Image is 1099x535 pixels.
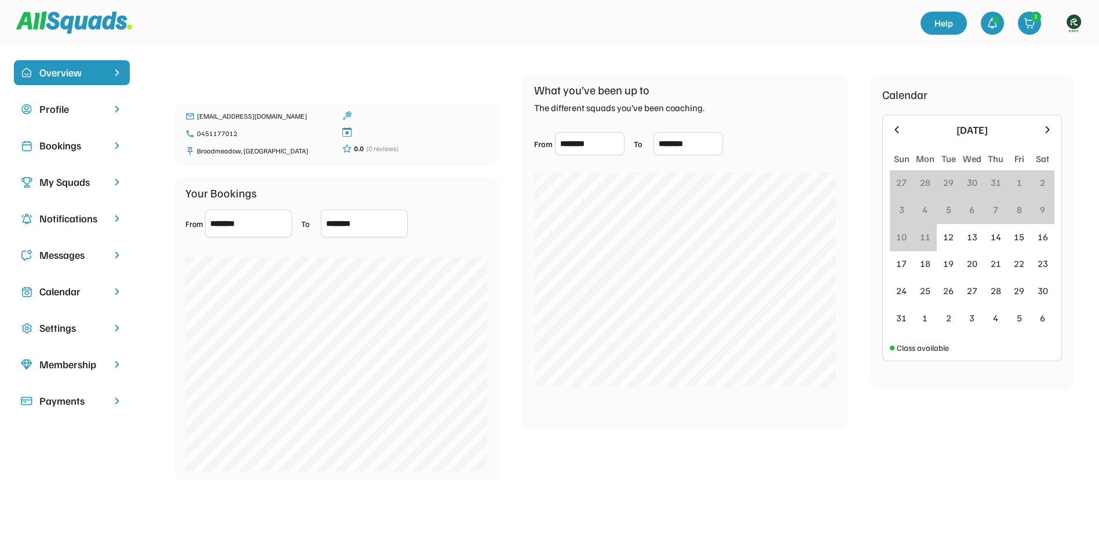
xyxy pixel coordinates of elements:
div: Calendar [39,284,104,299]
div: Notifications [39,211,104,226]
div: Tue [941,152,956,166]
div: 31 [896,311,907,325]
div: 13 [967,230,977,244]
div: 3 [899,203,904,217]
div: 27 [967,284,977,298]
div: Sat [1036,152,1049,166]
div: 5 [946,203,951,217]
div: Calendar [882,86,928,103]
img: home-smile.svg [21,67,32,79]
img: chevron-right.svg [111,104,123,115]
img: Icon%20copy%204.svg [21,213,32,225]
div: 18 [920,256,930,270]
img: https%3A%2F%2F94044dc9e5d3b3599ffa5e2d56a015ce.cdn.bubble.io%2Ff1734594230631x534612339345057700%... [1062,12,1085,35]
div: 12 [943,230,954,244]
img: chevron-right.svg [111,359,123,370]
img: Icon%20copy%203.svg [21,177,32,188]
div: Settings [39,320,104,336]
div: 30 [967,175,977,189]
img: bell-03%20%281%29.svg [987,17,998,29]
img: Icon%20copy%2016.svg [21,323,32,334]
div: 31 [991,175,1001,189]
div: Class available [897,342,949,354]
img: shopping-cart-01%20%281%29.svg [1024,17,1035,29]
div: Bookings [39,138,104,153]
div: 6 [1040,311,1045,325]
div: 5 [1017,311,1022,325]
div: Overview [39,65,104,80]
div: To [634,138,651,150]
a: Help [921,12,967,35]
div: 17 [896,256,907,270]
img: chevron-right.svg [111,250,123,261]
div: Sun [894,152,910,166]
img: chevron-right.svg [111,213,123,224]
div: 16 [1038,230,1048,244]
div: 6 [969,203,974,217]
div: To [301,218,319,230]
div: [DATE] [910,122,1035,138]
div: 1 [922,311,928,325]
div: 3 [969,311,974,325]
div: 29 [943,175,954,189]
img: Icon%20copy%208.svg [21,359,32,371]
div: 2 [1031,12,1040,21]
div: 11 [920,230,930,244]
div: 9 [1040,203,1045,217]
div: 20 [967,256,977,270]
div: 30 [1038,284,1048,298]
div: Membership [39,357,104,372]
div: From [185,218,203,230]
div: My Squads [39,174,104,190]
div: 1 [1017,175,1022,189]
img: Squad%20Logo.svg [16,12,132,34]
div: 2 [946,311,951,325]
div: 25 [920,284,930,298]
img: Icon%20copy%202.svg [21,140,32,152]
div: Fri [1014,152,1024,166]
div: 29 [1014,284,1024,298]
div: Messages [39,247,104,263]
img: chevron-right.svg [111,286,123,297]
div: 7 [993,203,998,217]
div: 15 [1014,230,1024,244]
img: chevron-right%20copy%203.svg [111,67,123,78]
div: 14 [991,230,1001,244]
img: chevron-right.svg [111,395,123,406]
div: 0451177012 [197,129,331,139]
img: Icon%20%2815%29.svg [21,395,32,407]
div: 21 [991,256,1001,270]
div: (0 reviews) [366,144,399,154]
div: 28 [991,284,1001,298]
div: 0.0 [354,144,364,154]
div: Payments [39,393,104,409]
div: 23 [1038,256,1048,270]
div: Broadmeadow, [GEOGRAPHIC_DATA] [197,146,331,156]
div: The different squads you’ve been coaching. [534,101,704,115]
img: user-circle.svg [21,104,32,115]
div: 27 [896,175,907,189]
div: 19 [943,256,954,270]
img: Icon%20copy%207.svg [21,286,32,298]
img: chevron-right.svg [111,177,123,188]
div: Mon [916,152,934,166]
div: Your Bookings [185,184,257,201]
div: 22 [1014,256,1024,270]
div: 4 [922,203,928,217]
div: Profile [39,101,104,117]
div: 26 [943,284,954,298]
div: 28 [920,175,930,189]
div: Thu [988,152,1003,166]
div: 4 [993,311,998,325]
img: chevron-right.svg [111,323,123,334]
div: [EMAIL_ADDRESS][DOMAIN_NAME] [197,111,331,122]
div: What you’ve been up to [534,81,649,98]
img: Icon%20copy%205.svg [21,250,32,261]
div: 24 [896,284,907,298]
div: 8 [1017,203,1022,217]
div: 10 [896,230,907,244]
div: From [534,138,553,150]
div: Wed [963,152,981,166]
img: chevron-right.svg [111,140,123,151]
div: 2 [1040,175,1045,189]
